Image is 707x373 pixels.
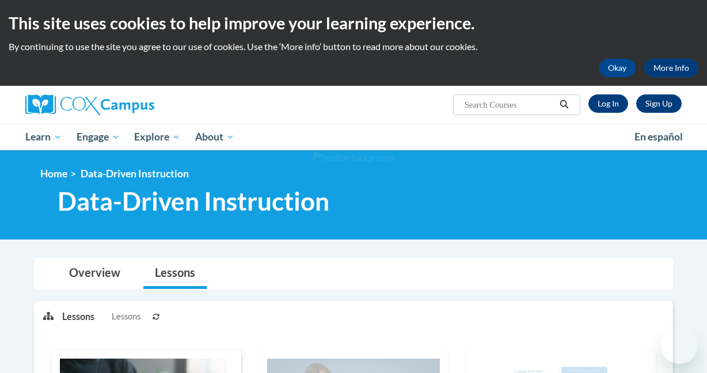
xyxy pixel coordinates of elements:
span: Learn [25,130,62,144]
a: Engage [69,124,127,150]
a: Learn [18,124,69,150]
a: Explore [127,124,188,150]
span: Data-Driven Instruction [58,186,329,216]
img: Cox Campus [25,94,154,115]
a: Lessons [143,258,207,289]
span: Explore [134,130,180,144]
a: Log In [588,94,628,113]
span: Engage [77,130,120,144]
a: Overview [58,258,132,289]
span: Lessons [112,310,140,323]
span: En español [634,131,683,143]
button: Search [556,98,573,112]
a: En español [627,125,690,149]
a: Register [636,94,682,113]
div: Main menu [17,124,690,150]
a: About [188,124,242,150]
img: Section background [313,151,394,164]
button: Okay [599,59,636,77]
a: Cox Campus [25,94,233,115]
iframe: Button to launch messaging window [661,327,698,364]
span: Data-Driven Instruction [81,168,189,180]
input: Search Courses [463,98,556,112]
h2: This site uses cookies to help improve your learning experience. [9,12,698,35]
a: Home [40,168,67,180]
a: More Info [644,59,698,77]
span: About [195,130,234,144]
p: Lessons [62,310,94,323]
p: By continuing to use the site you agree to our use of cookies. Use the ‘More info’ button to read... [9,40,698,53]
